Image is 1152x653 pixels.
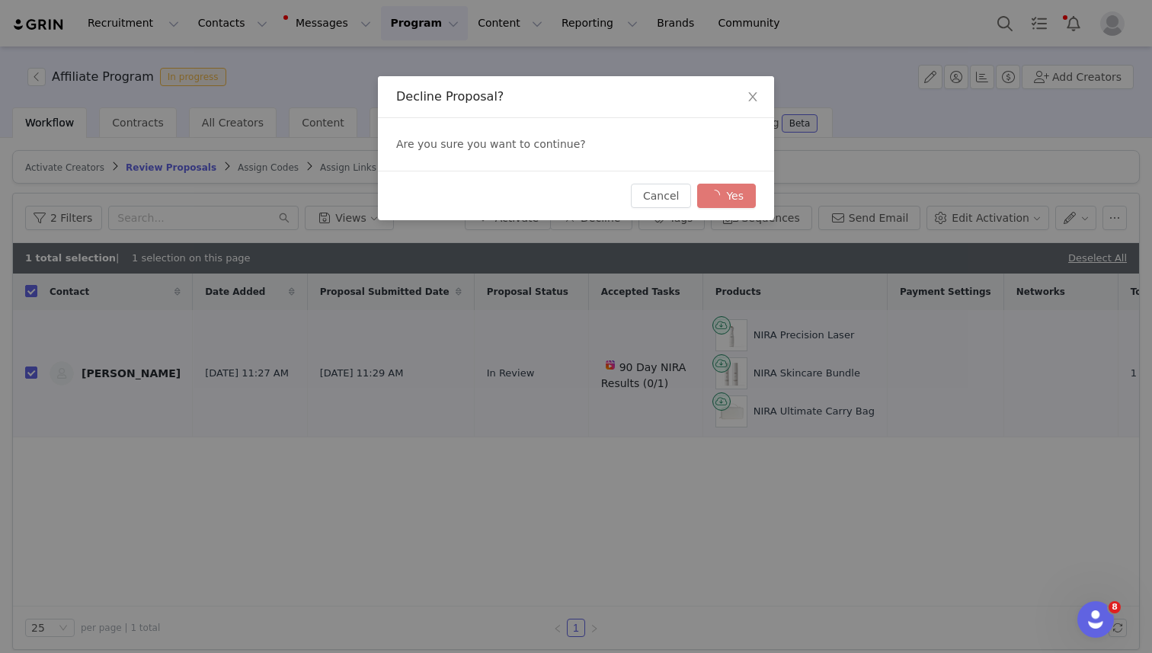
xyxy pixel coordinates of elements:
[396,88,756,105] div: Decline Proposal?
[378,118,774,171] div: Are you sure you want to continue?
[631,184,691,208] button: Cancel
[731,76,774,119] button: Close
[1109,601,1121,613] span: 8
[747,91,759,103] i: icon: close
[1077,601,1114,638] iframe: Intercom live chat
